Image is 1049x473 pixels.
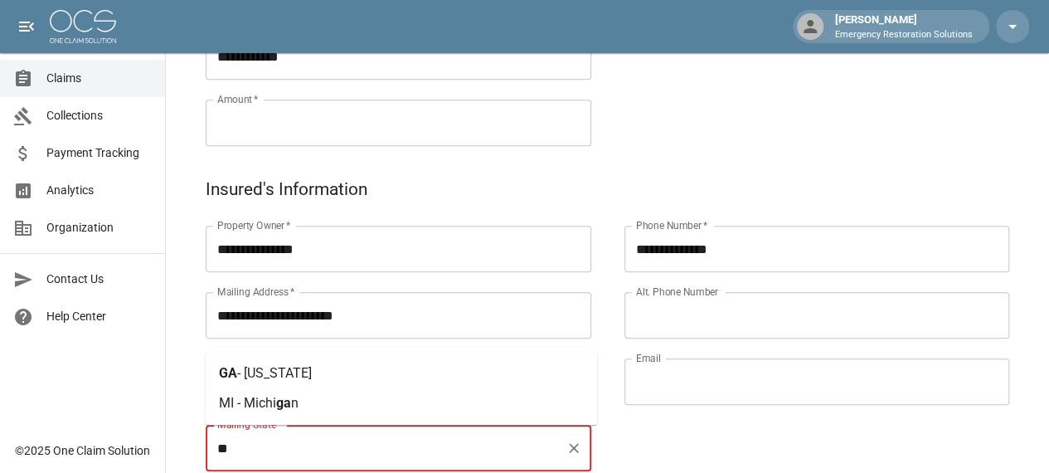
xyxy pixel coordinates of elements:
span: Collections [46,107,152,124]
label: Phone Number [636,218,707,232]
button: open drawer [10,10,43,43]
div: © 2025 One Claim Solution [15,442,150,459]
div: [PERSON_NAME] [828,12,979,41]
label: Amount [217,92,259,106]
span: Payment Tracking [46,144,152,162]
button: Clear [562,436,585,460]
span: Contact Us [46,271,152,288]
label: Mailing Address [217,285,294,299]
span: Help Center [46,308,152,325]
span: - [US_STATE] [237,365,312,381]
span: GA [219,365,237,381]
span: n [291,395,299,411]
span: ga [276,395,291,411]
span: Analytics [46,182,152,199]
label: Alt. Phone Number [636,285,718,299]
span: Claims [46,70,152,87]
img: ocs-logo-white-transparent.png [50,10,116,43]
p: Emergency Restoration Solutions [835,28,973,42]
span: MI - Michi [219,395,276,411]
span: Organization [46,219,152,236]
label: Email [636,351,661,365]
label: Property Owner [217,218,291,232]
